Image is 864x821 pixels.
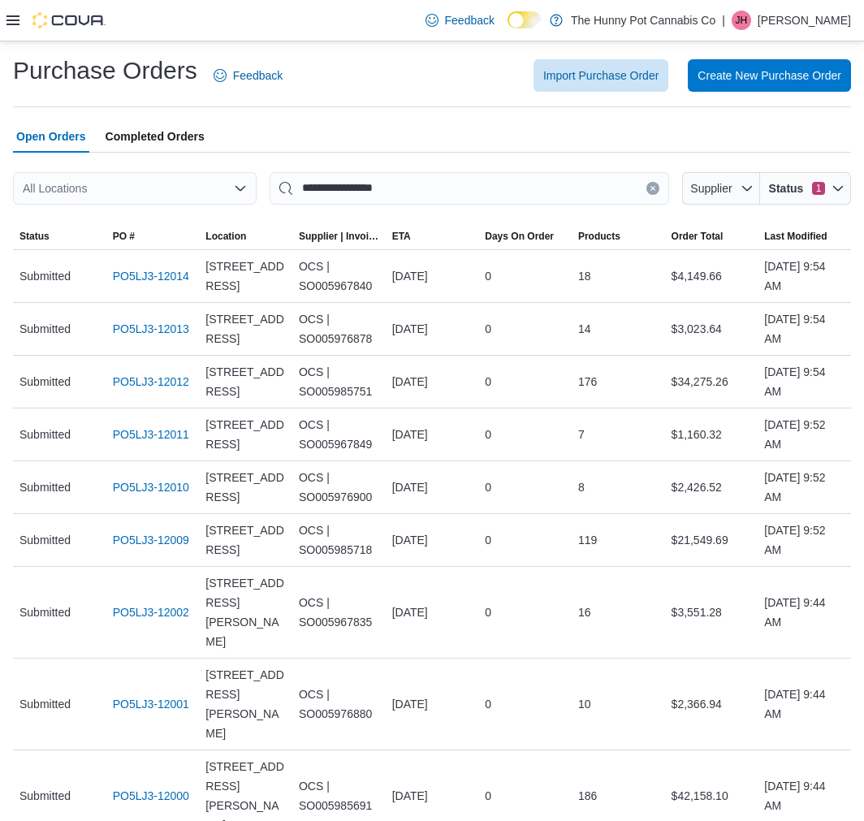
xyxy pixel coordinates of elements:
button: Order Total [665,223,758,249]
div: OCS | SO005967835 [292,586,386,638]
span: 0 [485,530,491,550]
div: $2,426.52 [665,471,758,503]
div: $42,158.10 [665,780,758,812]
div: $2,366.94 [665,688,758,720]
span: 18 [578,266,591,286]
span: 16 [578,603,591,622]
p: | [722,11,725,30]
span: Submitted [19,372,71,391]
span: 0 [485,372,491,391]
a: PO5LJ3-12002 [113,603,189,622]
p: [PERSON_NAME] [758,11,851,30]
div: OCS | SO005985751 [292,356,386,408]
span: Submitted [19,603,71,622]
span: Dark Mode [508,28,508,29]
span: Completed Orders [106,120,205,153]
div: [DATE] [386,688,479,720]
span: ETA [392,230,411,243]
div: [DATE] [386,260,479,292]
span: Supplier | Invoice Number [299,230,379,243]
div: [DATE] 9:54 AM [758,250,851,302]
span: Open Orders [16,120,86,153]
button: ETA [386,223,479,249]
span: [STREET_ADDRESS] [205,468,286,507]
span: Products [578,230,620,243]
div: [DATE] [386,524,479,556]
span: 8 [578,477,585,497]
span: Feedback [233,67,283,84]
span: 186 [578,786,597,806]
span: 10 [578,694,591,714]
div: [DATE] [386,418,479,451]
span: [STREET_ADDRESS] [205,257,286,296]
span: Supplier [690,182,732,195]
a: PO5LJ3-12014 [113,266,189,286]
span: Feedback [445,12,495,28]
div: [DATE] 9:44 AM [758,678,851,730]
button: Supplier | Invoice Number [292,223,386,249]
div: OCS | SO005976880 [292,678,386,730]
a: PO5LJ3-12010 [113,477,189,497]
div: [DATE] 9:52 AM [758,461,851,513]
div: OCS | SO005967849 [292,408,386,460]
div: [DATE] [386,313,479,345]
span: 176 [578,372,597,391]
span: [STREET_ADDRESS] [205,521,286,560]
button: Status [13,223,106,249]
div: $3,023.64 [665,313,758,345]
a: PO5LJ3-12000 [113,786,189,806]
span: 119 [578,530,597,550]
span: 0 [485,694,491,714]
div: OCS | SO005985718 [292,514,386,566]
h1: Purchase Orders [13,54,197,87]
span: 0 [485,425,491,444]
div: [DATE] 9:52 AM [758,514,851,566]
span: [STREET_ADDRESS] [205,362,286,401]
div: [DATE] [386,780,479,812]
button: Clear input [646,182,659,195]
span: 0 [485,786,491,806]
div: $4,149.66 [665,260,758,292]
div: Jesse Hughes [732,11,751,30]
span: Submitted [19,694,71,714]
input: This is a search bar. After typing your query, hit enter to filter the results lower in the page. [270,172,669,205]
span: 0 [485,603,491,622]
div: [DATE] 9:54 AM [758,303,851,355]
button: Last Modified [758,223,851,249]
span: JH [736,11,748,30]
span: 0 [485,319,491,339]
button: Import Purchase Order [534,59,668,92]
span: Submitted [19,266,71,286]
div: [DATE] [386,471,479,503]
button: Open list of options [234,182,247,195]
span: [STREET_ADDRESS] [205,415,286,454]
span: [STREET_ADDRESS][PERSON_NAME] [205,665,286,743]
div: [DATE] [386,596,479,629]
p: The Hunny Pot Cannabis Co [571,11,715,30]
span: Last Modified [764,230,827,243]
span: 7 [578,425,585,444]
a: Feedback [207,59,289,92]
span: Location [205,230,246,243]
span: 0 [485,266,491,286]
a: Feedback [419,4,501,37]
div: [DATE] 9:54 AM [758,356,851,408]
span: Submitted [19,786,71,806]
div: [DATE] 9:52 AM [758,408,851,460]
input: Dark Mode [508,11,542,28]
button: Location [199,223,292,249]
div: [DATE] 9:44 AM [758,586,851,638]
span: 0 [485,477,491,497]
a: PO5LJ3-12009 [113,530,189,550]
span: Submitted [19,425,71,444]
a: PO5LJ3-12011 [113,425,189,444]
div: OCS | SO005976878 [292,303,386,355]
button: Products [572,223,665,249]
span: Create New Purchase Order [698,67,841,84]
span: Status [19,230,50,243]
div: OCS | SO005967840 [292,250,386,302]
span: [STREET_ADDRESS][PERSON_NAME] [205,573,286,651]
img: Cova [32,12,106,28]
span: Days On Order [485,230,554,243]
button: Create New Purchase Order [688,59,851,92]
